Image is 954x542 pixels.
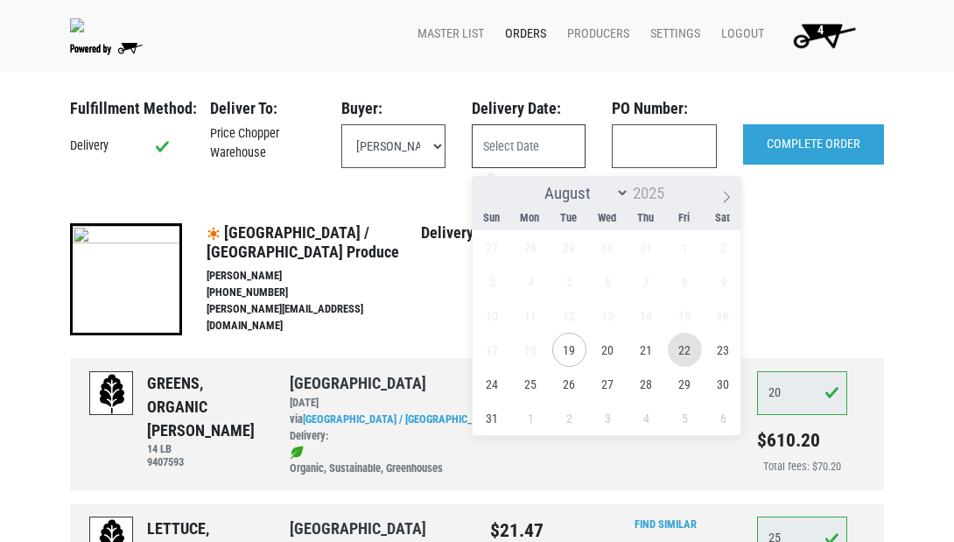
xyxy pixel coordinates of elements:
span: August 11, 2025 [514,299,548,333]
span: July 31, 2025 [629,230,663,264]
div: Delivery: [290,428,464,445]
input: Qty [757,371,847,415]
a: 4 [771,18,870,53]
img: Cart [785,18,863,53]
span: August 20, 2025 [591,333,625,367]
span: August 21, 2025 [629,333,663,367]
div: Organic, Sustainable, Greenhouses [290,444,464,477]
img: original-fc7597fdc6adbb9d0e2ae620e786d1a2.jpg [70,18,84,32]
span: August 29, 2025 [668,367,702,401]
h3: PO Number: [612,99,717,118]
a: [GEOGRAPHIC_DATA] [290,374,426,392]
span: August 26, 2025 [552,367,586,401]
span: August 18, 2025 [514,333,548,367]
span: September 5, 2025 [668,401,702,435]
span: August 14, 2025 [629,299,663,333]
img: placeholder-variety-43d6402dacf2d531de610a020419775a.svg [90,372,134,416]
span: August 17, 2025 [475,333,509,367]
img: icon-17c1cd160ff821739f900b4391806256.png [207,227,221,241]
span: September 2, 2025 [552,401,586,435]
span: August 1, 2025 [668,230,702,264]
span: Mon [510,213,549,224]
span: Wed [587,213,626,224]
span: August 27, 2025 [591,367,625,401]
span: August 16, 2025 [706,299,740,333]
span: September 4, 2025 [629,401,663,435]
a: Producers [553,18,636,51]
h3: Delivery Date: [472,99,586,118]
span: August 13, 2025 [591,299,625,333]
span: August 7, 2025 [629,264,663,299]
h6: 9407593 [147,455,263,468]
span: August 31, 2025 [475,401,509,435]
span: July 28, 2025 [514,230,548,264]
img: leaf-e5c59151409436ccce96b2ca1b28e03c.png [290,446,304,460]
span: August 15, 2025 [668,299,702,333]
span: Sat [703,213,741,224]
a: [GEOGRAPHIC_DATA] / [GEOGRAPHIC_DATA] Produce [303,412,537,426]
span: August 10, 2025 [475,299,509,333]
a: Settings [636,18,707,51]
img: Powered by Big Wheelbarrow [70,43,143,55]
li: [PERSON_NAME][EMAIL_ADDRESS][DOMAIN_NAME] [207,301,421,334]
li: [PHONE_NUMBER] [207,285,421,301]
span: July 27, 2025 [475,230,509,264]
span: Thu [626,213,664,224]
span: [GEOGRAPHIC_DATA] / [GEOGRAPHIC_DATA] Produce [207,223,399,261]
a: Master List [403,18,491,51]
span: August 4, 2025 [514,264,548,299]
span: Fri [664,213,703,224]
select: Month [537,182,629,204]
div: Total fees: $70.20 [757,459,847,475]
div: Price Chopper Warehouse [197,124,328,162]
span: August 5, 2025 [552,264,586,299]
span: August 3, 2025 [475,264,509,299]
h3: Fulfillment Method: [70,99,184,118]
h6: 14 LB [147,442,263,455]
span: August 25, 2025 [514,367,548,401]
span: August 24, 2025 [475,367,509,401]
span: August 12, 2025 [552,299,586,333]
span: September 3, 2025 [591,401,625,435]
span: August 6, 2025 [591,264,625,299]
span: August 22, 2025 [668,333,702,367]
span: Tue [549,213,587,224]
span: August 8, 2025 [668,264,702,299]
span: August 19, 2025 [552,333,586,367]
span: September 1, 2025 [514,401,548,435]
input: Select Date [472,124,586,168]
div: via [290,412,464,445]
span: August 30, 2025 [706,367,740,401]
h4: Delivery Days [421,223,586,243]
img: thumbnail-193ae0f64ec2a00c421216573b1a8b30.png [70,223,182,335]
span: July 30, 2025 [591,230,625,264]
span: July 29, 2025 [552,230,586,264]
span: August 2, 2025 [706,230,740,264]
a: Find Similar [635,517,697,531]
span: 4 [817,23,824,38]
h5: $610.20 [757,429,847,452]
a: Orders [491,18,553,51]
span: September 6, 2025 [706,401,740,435]
h3: Deliver To: [210,99,315,118]
span: Sun [472,213,510,224]
span: August 28, 2025 [629,367,663,401]
div: [DATE] [290,395,464,412]
a: [GEOGRAPHIC_DATA] [290,519,426,538]
div: GREENS, ORGANIC [PERSON_NAME] [147,371,263,442]
input: COMPLETE ORDER [743,124,884,165]
li: [PERSON_NAME] [207,268,421,285]
a: Logout [707,18,771,51]
h3: Buyer: [341,99,446,118]
span: August 23, 2025 [706,333,740,367]
span: August 9, 2025 [706,264,740,299]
